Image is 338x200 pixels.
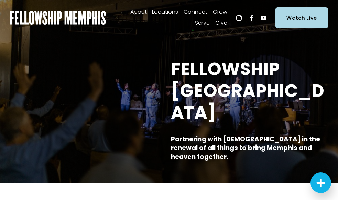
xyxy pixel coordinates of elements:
a: folder dropdown [213,7,227,18]
span: Give [215,18,227,28]
a: folder dropdown [152,7,178,18]
a: Instagram [236,14,242,21]
span: Locations [152,7,178,17]
a: Facebook [248,14,255,21]
img: Fellowship Memphis [10,11,106,25]
span: Connect [184,7,207,17]
span: About [130,7,147,17]
a: folder dropdown [184,7,207,18]
a: YouTube [260,14,267,21]
span: Grow [213,7,227,17]
a: folder dropdown [195,18,210,29]
strong: FELLOWSHIP [GEOGRAPHIC_DATA] [171,57,324,125]
span: Serve [195,18,210,28]
a: folder dropdown [215,18,227,29]
a: Watch Live [275,7,328,28]
strong: Partnering with [DEMOGRAPHIC_DATA] in the renewal of all things to bring Memphis and heaven toget... [171,135,321,161]
a: folder dropdown [130,7,147,18]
